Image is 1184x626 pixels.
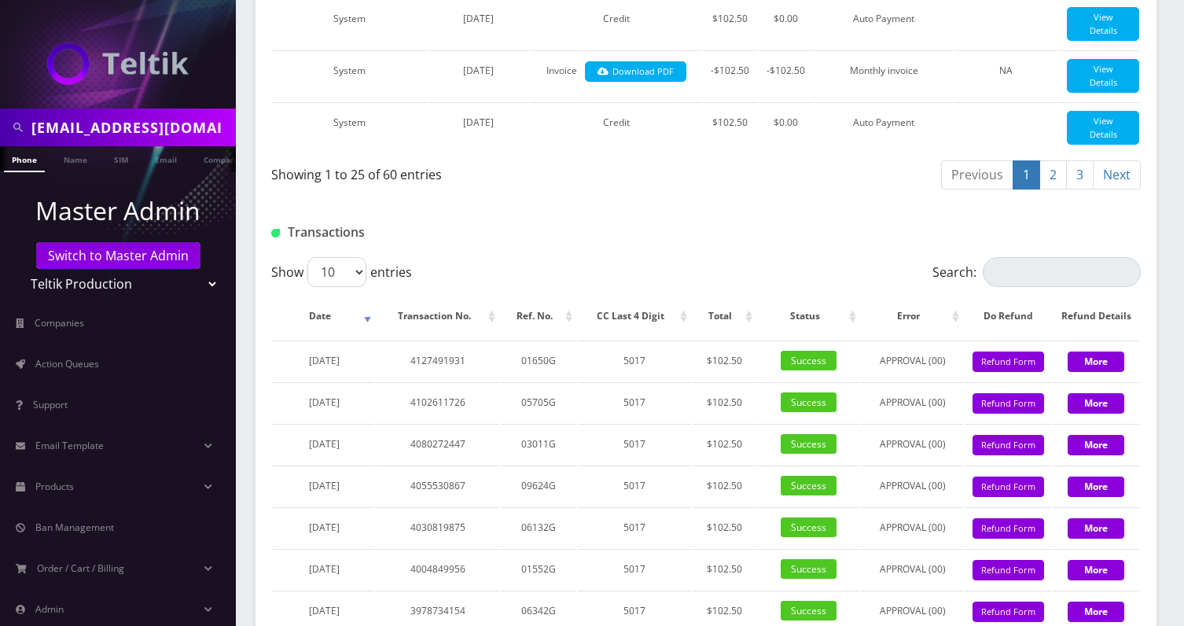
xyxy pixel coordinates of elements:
[273,50,427,101] td: System
[932,257,1141,287] label: Search:
[1053,293,1139,339] th: Refund Details
[463,64,494,77] span: [DATE]
[814,102,953,153] td: Auto Payment
[309,437,340,451] span: [DATE]
[781,476,837,495] span: Success
[1068,518,1124,539] button: More
[35,521,114,534] span: Ban Management
[862,424,963,464] td: APPROVAL (00)
[271,257,412,287] label: Show entries
[759,102,813,153] td: $0.00
[973,602,1044,623] button: Refund Form
[35,439,104,452] span: Email Template
[954,50,1057,101] td: NA
[1067,59,1139,93] a: View Details
[377,507,499,547] td: 4030819875
[501,341,576,381] td: 01650G
[965,293,1051,339] th: Do Refund
[1067,7,1139,41] a: View Details
[973,518,1044,539] button: Refund Form
[693,341,756,381] td: $102.50
[309,604,340,617] span: [DATE]
[941,160,1013,190] a: Previous
[307,257,366,287] select: Showentries
[973,435,1044,456] button: Refund Form
[36,242,200,269] a: Switch to Master Admin
[377,341,499,381] td: 4127491931
[56,146,95,171] a: Name
[377,293,499,339] th: Transaction No.: activate to sort column ascending
[35,602,64,616] span: Admin
[35,357,99,370] span: Action Queues
[273,102,427,153] td: System
[693,424,756,464] td: $102.50
[501,549,576,589] td: 01552G
[693,382,756,422] td: $102.50
[309,521,340,534] span: [DATE]
[1066,160,1094,190] a: 3
[377,466,499,506] td: 4055530867
[781,351,837,370] span: Success
[463,116,494,129] span: [DATE]
[759,50,813,101] td: -$102.50
[1093,160,1141,190] a: Next
[501,382,576,422] td: 05705G
[1068,477,1124,497] button: More
[271,229,280,238] img: Transactions
[37,562,124,575] span: Order / Cart / Billing
[377,382,499,422] td: 4102611726
[578,549,691,589] td: 5017
[273,293,375,339] th: Date: activate to sort column ascending
[1068,435,1124,455] button: More
[973,560,1044,581] button: Refund Form
[862,466,963,506] td: APPROVAL (00)
[377,424,499,464] td: 4080272447
[781,392,837,412] span: Success
[271,225,546,240] h1: Transactions
[862,549,963,589] td: APPROVAL (00)
[271,159,694,184] div: Showing 1 to 25 of 60 entries
[1068,352,1124,372] button: More
[973,393,1044,414] button: Refund Form
[578,341,691,381] td: 5017
[47,42,189,85] img: Teltik Production
[781,434,837,454] span: Success
[578,424,691,464] td: 5017
[309,396,340,409] span: [DATE]
[309,562,340,576] span: [DATE]
[106,146,136,171] a: SIM
[703,50,757,101] td: -$102.50
[862,507,963,547] td: APPROVAL (00)
[501,293,576,339] th: Ref. No.: activate to sort column ascending
[1067,111,1139,145] a: View Details
[463,12,494,25] span: [DATE]
[862,382,963,422] td: APPROVAL (00)
[983,257,1141,287] input: Search:
[693,549,756,589] td: $102.50
[531,50,702,101] td: Invoice
[309,479,340,492] span: [DATE]
[33,398,68,411] span: Support
[814,50,953,101] td: Monthly invoice
[1068,602,1124,622] button: More
[1068,393,1124,414] button: More
[862,341,963,381] td: APPROVAL (00)
[309,354,340,367] span: [DATE]
[147,146,185,171] a: Email
[578,382,691,422] td: 5017
[501,424,576,464] td: 03011G
[703,102,757,153] td: $102.50
[693,466,756,506] td: $102.50
[578,293,691,339] th: CC Last 4 Digit: activate to sort column ascending
[973,352,1044,373] button: Refund Form
[1013,160,1040,190] a: 1
[781,601,837,620] span: Success
[781,517,837,537] span: Success
[578,466,691,506] td: 5017
[578,507,691,547] td: 5017
[758,293,860,339] th: Status: activate to sort column ascending
[501,507,576,547] td: 06132G
[31,112,232,142] input: Search in Company
[35,316,84,330] span: Companies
